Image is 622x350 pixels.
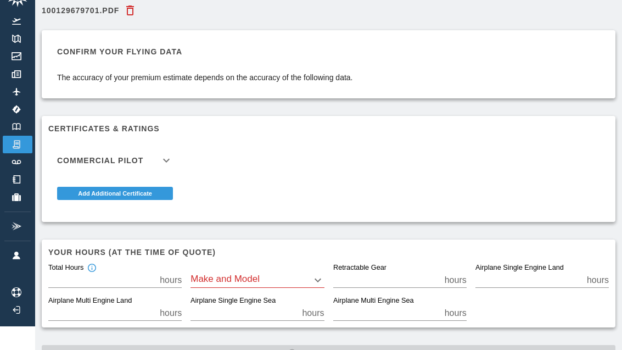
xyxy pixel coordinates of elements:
p: hours [160,274,182,287]
p: hours [160,307,182,320]
p: The accuracy of your premium estimate depends on the accuracy of the following data. [57,72,353,83]
label: Airplane Single Engine Land [475,263,564,273]
label: Retractable Gear [333,263,386,273]
p: hours [445,307,467,320]
p: hours [587,274,609,287]
p: hours [445,274,467,287]
h6: Confirm your flying data [57,46,353,58]
h6: Certificates & Ratings [48,123,609,135]
p: hours [302,307,324,320]
label: Airplane Multi Engine Land [48,296,132,306]
h6: Your hours (at the time of quote) [48,246,609,258]
div: Commercial Pilot [48,147,182,174]
label: Airplane Single Engine Sea [190,296,276,306]
div: Total Hours [48,263,97,273]
button: Add Additional Certificate [57,187,173,200]
label: Airplane Multi Engine Sea [333,296,414,306]
h6: 100129679701.pdf [42,7,119,14]
svg: Total hours in fixed-wing aircraft [87,263,97,273]
h6: Commercial Pilot [57,157,143,164]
